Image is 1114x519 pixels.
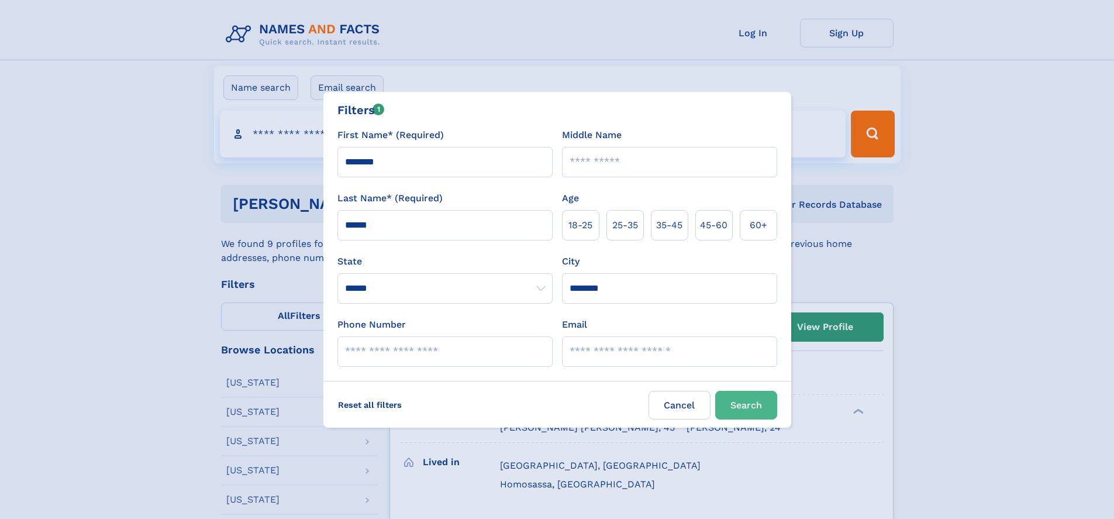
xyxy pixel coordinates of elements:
label: First Name* (Required) [337,128,444,142]
span: 18‑25 [568,218,592,232]
span: 60+ [750,218,767,232]
label: Last Name* (Required) [337,191,443,205]
label: Cancel [649,391,711,420]
label: Middle Name [562,128,622,142]
label: State [337,255,553,269]
label: Age [562,191,579,205]
span: 35‑45 [656,218,682,232]
button: Search [715,391,777,420]
span: 25‑35 [612,218,638,232]
label: Phone Number [337,318,406,332]
span: 45‑60 [700,218,727,232]
div: Filters [337,101,385,119]
label: Email [562,318,587,332]
label: Reset all filters [330,391,409,419]
label: City [562,255,580,269]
